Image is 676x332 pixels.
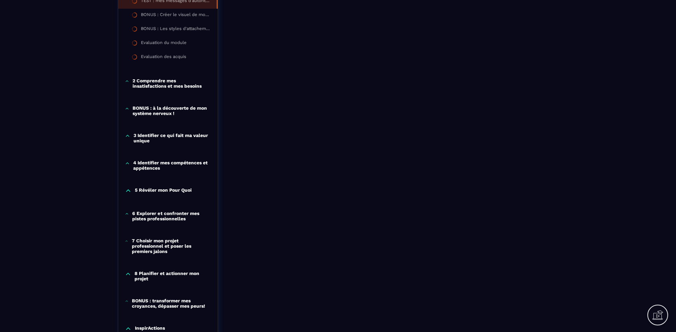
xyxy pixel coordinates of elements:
[135,325,165,332] p: InspirActions
[133,160,211,171] p: 4 Identifier mes compétences et appétences
[132,298,211,309] p: BONUS : transformer mes croyances, dépasser mes peurs!
[141,40,187,47] div: Evaluation du module
[135,271,211,281] p: 8 Planifier et actionner mon projet
[133,105,211,116] p: BONUS : à la découverte de mon système nerveux !
[141,54,186,61] div: Evaluation des acquis
[141,12,211,19] div: BONUS : Créer le visuel de mon parcours
[133,78,211,89] p: 2 Comprendre mes insatisfactions et mes besoins
[141,26,211,33] div: BONUS : Les styles d'attachement
[132,238,211,254] p: 7 Choisir mon projet professionnel et poser les premiers jalons
[134,133,211,143] p: 3 Identifier ce qui fait ma valeur unique
[135,187,192,194] p: 5 Révéler mon Pour Quoi
[132,211,211,221] p: 6 Explorer et confronter mes pistes professionnelles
